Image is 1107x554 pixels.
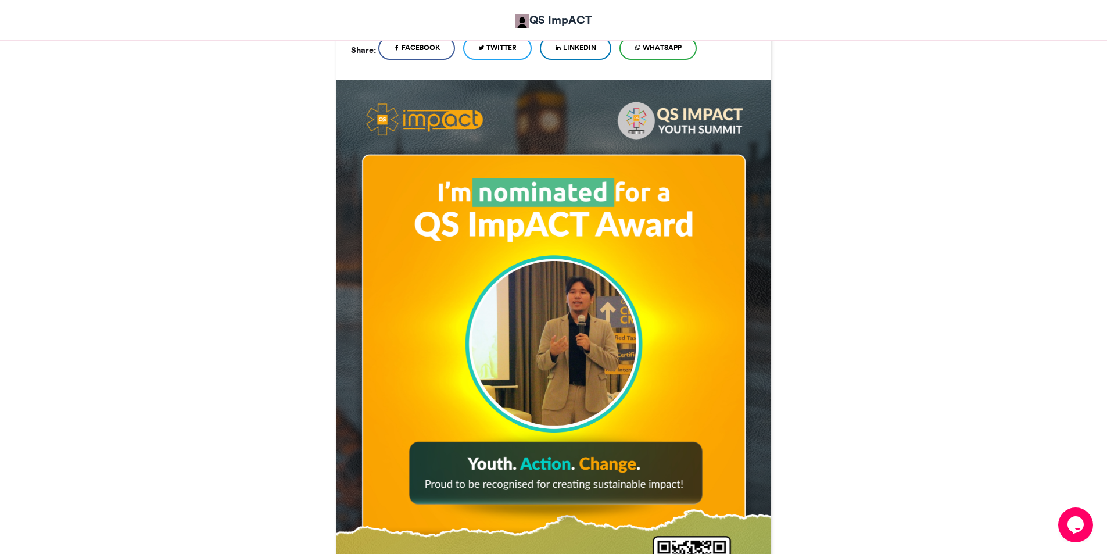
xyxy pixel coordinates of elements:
[351,42,376,58] h5: Share:
[515,12,592,28] a: QS ImpACT
[486,42,517,53] span: Twitter
[563,42,596,53] span: LinkedIn
[463,37,532,60] a: Twitter
[402,42,440,53] span: Facebook
[619,37,697,60] a: WhatsApp
[515,14,529,28] img: QS ImpACT QS ImpACT
[1058,507,1095,542] iframe: chat widget
[378,37,455,60] a: Facebook
[643,42,682,53] span: WhatsApp
[540,37,611,60] a: LinkedIn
